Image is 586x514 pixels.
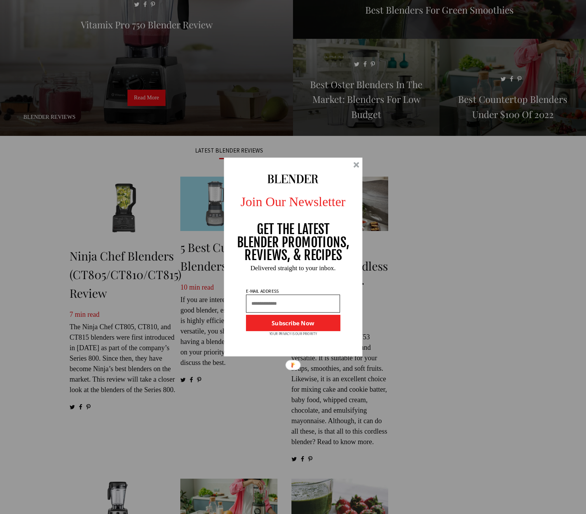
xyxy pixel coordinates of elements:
[217,265,369,271] p: Delivered straight to your inbox.
[237,223,350,262] p: GET THE LATEST BLENDER PROMOTIONS, REVIEWS, & RECIPES
[269,331,317,337] p: YOUR PRIVACY IS OUR PRIORITY
[217,192,369,211] p: Join Our Newsletter
[246,315,340,331] button: Subscribe Now
[245,289,279,293] p: E-MAIL ADDRESS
